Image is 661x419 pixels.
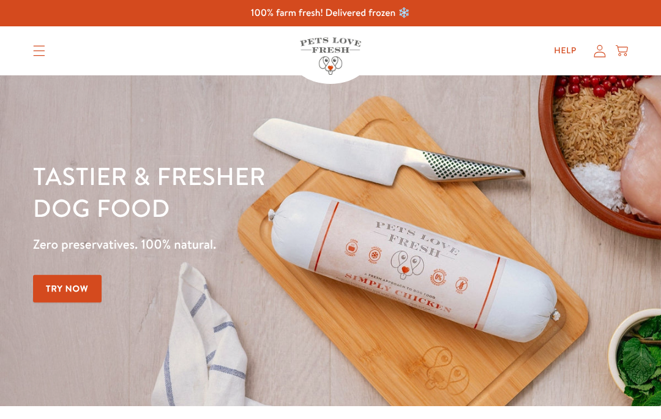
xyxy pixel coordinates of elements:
a: Help [544,39,586,63]
h1: Tastier & fresher dog food [33,160,430,224]
a: Try Now [33,275,102,303]
p: Zero preservatives. 100% natural. [33,233,430,255]
summary: Translation missing: en.sections.header.menu [23,36,55,66]
img: Pets Love Fresh [300,37,361,75]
